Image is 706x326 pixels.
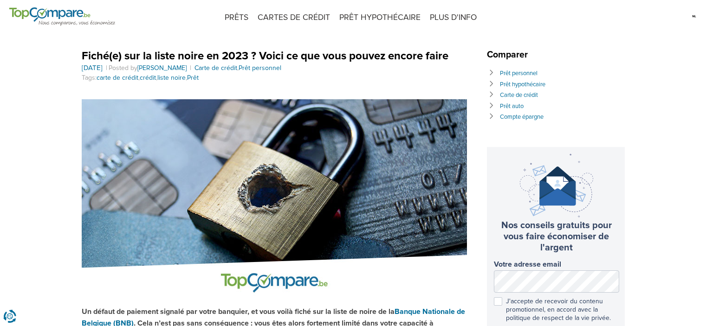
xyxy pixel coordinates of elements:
[494,297,619,323] label: J'accepte de recevoir du contenu promotionnel, en accord avec la politique de respect de la vie p...
[494,220,619,253] h3: Nos conseils gratuits pour vous faire économiser de l'argent
[500,70,538,77] a: Prêt personnel
[500,113,544,121] a: Compte épargne
[82,49,467,83] header: , Tags: , , ,
[157,74,186,82] a: liste noire
[109,64,188,72] span: Posted by
[494,260,619,269] label: Votre adresse email
[239,64,281,72] a: Prêt personnel
[140,74,156,82] a: crédit
[104,64,109,72] span: |
[500,91,538,99] a: Carte de crédit
[82,49,467,63] h1: Fiché(e) sur la liste noire en 2023 ? Voici ce que vous pouvez encore faire
[82,64,103,72] a: [DATE]
[487,49,532,60] span: Comparer
[188,64,193,72] span: |
[187,74,199,82] a: Prêt
[500,81,545,88] a: Prêt hypothécaire
[137,64,187,72] a: [PERSON_NAME]
[500,102,524,110] a: Prêt auto
[194,64,237,72] a: Carte de crédit
[520,154,593,217] img: newsletter
[692,9,697,23] img: nl.svg
[97,74,138,82] a: carte de crédit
